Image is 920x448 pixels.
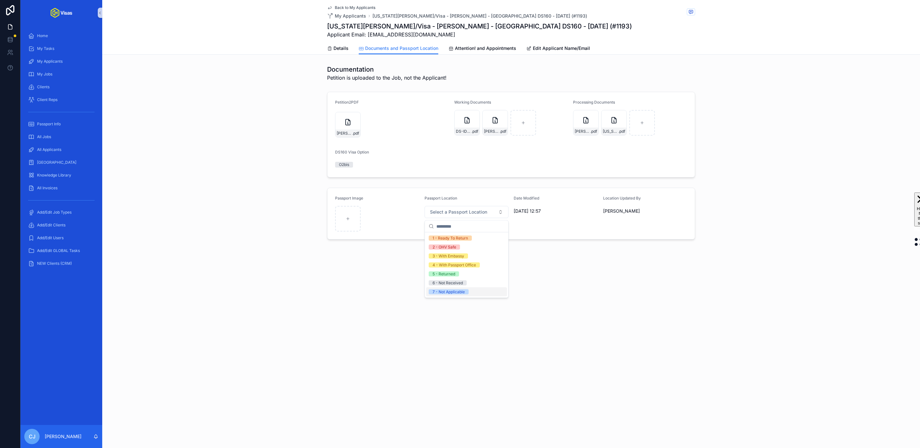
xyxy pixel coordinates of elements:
[603,129,618,134] span: [US_STATE]-Appt-Confirmation
[37,46,54,51] span: My Tasks
[24,30,98,42] a: Home
[339,162,349,168] div: O2bis
[327,31,632,38] span: Applicant Email: [EMAIL_ADDRESS][DOMAIN_NAME]
[24,56,98,67] a: My Applicants
[37,84,50,90] span: Clients
[327,43,349,55] a: Details
[337,131,352,136] span: [PERSON_NAME]--Aj-20250818-O2-12-[PERSON_NAME]-exp-06-02-2027
[327,13,366,19] a: My Applicants
[590,129,597,134] span: .pdf
[359,43,438,55] a: Documents and Passport Location
[455,45,516,51] span: Attention! and Appointments
[471,129,478,134] span: .pdf
[603,208,687,214] span: [PERSON_NAME]
[433,280,463,286] div: 6 - Not Received
[24,258,98,269] a: NEW Clients (CRM)
[37,235,64,240] span: Add/Edit Users
[24,207,98,218] a: Add/Edit Job Types
[37,248,80,253] span: Add/Edit GLOBAL Tasks
[327,5,375,10] a: Back to My Applicants
[37,122,61,127] span: Passport Info
[37,72,52,77] span: My Jobs
[37,185,57,191] span: All Invoices
[327,65,447,74] h1: Documentation
[24,68,98,80] a: My Jobs
[448,43,516,55] a: Attention! and Appointments
[37,59,63,64] span: My Applicants
[327,74,447,82] span: Petition is uploaded to the Job, not the Applicant!
[20,26,102,278] div: scrollable content
[526,43,590,55] a: Edit Applicant Name/Email
[433,236,468,241] div: 1 - Ready To Return
[433,245,456,250] div: 2 - OHV Safe
[37,223,65,228] span: Add/Edit Clients
[335,196,363,200] span: Passport Image
[37,134,51,139] span: All Jobs
[365,45,438,51] span: Documents and Passport Location
[24,169,98,181] a: Knowledge Library
[37,261,72,266] span: NEW Clients (CRM)
[335,150,369,154] span: DS160 Visa Option
[37,97,57,102] span: Client Reps
[425,196,457,200] span: Passport Location
[573,100,615,105] span: Processing Documents
[433,289,465,295] div: 7 - Not Applicable
[24,245,98,256] a: Add/Edit GLOBAL Tasks
[352,131,359,136] span: .pdf
[24,43,98,54] a: My Tasks
[37,173,71,178] span: Knowledge Library
[37,160,76,165] span: [GEOGRAPHIC_DATA]
[29,433,35,440] span: CJ
[533,45,590,51] span: Edit Applicant Name/Email
[335,13,366,19] span: My Applicants
[24,157,98,168] a: [GEOGRAPHIC_DATA]
[425,206,509,218] button: Select Button
[603,196,641,200] span: Location Updated By
[433,271,455,277] div: 5 - Returned
[45,433,81,440] p: [PERSON_NAME]
[327,22,632,31] h1: [US_STATE][PERSON_NAME]/Visa - [PERSON_NAME] - [GEOGRAPHIC_DATA] DS160 - [DATE] (#1193)
[335,100,359,105] span: Petition2PDF
[24,219,98,231] a: Add/Edit Clients
[37,33,48,38] span: Home
[24,144,98,155] a: All Applicants
[24,232,98,244] a: Add/Edit Users
[514,208,598,214] span: [DATE] 12:57
[372,13,587,19] a: [US_STATE][PERSON_NAME]/Visa - [PERSON_NAME] - [GEOGRAPHIC_DATA] DS160 - [DATE] (#1193)
[50,8,72,18] img: App logo
[433,254,464,259] div: 3 - With Embassy
[425,232,508,298] div: Suggestions
[484,129,500,134] span: [PERSON_NAME]-Full-App
[24,131,98,143] a: All Jobs
[514,196,539,200] span: Date Modified
[456,129,471,134] span: DS-ID-[PERSON_NAME]
[575,129,590,134] span: [PERSON_NAME]-DS160-Confirmation
[333,45,349,51] span: Details
[24,118,98,130] a: Passport Info
[24,94,98,106] a: Client Reps
[430,209,487,215] span: Select a Passport Location
[618,129,625,134] span: .pdf
[433,263,476,268] div: 4 - With Passport Office
[37,147,61,152] span: All Applicants
[335,5,375,10] span: Back to My Applicants
[454,100,491,105] span: Working Documents
[24,81,98,93] a: Clients
[24,182,98,194] a: All Invoices
[37,210,72,215] span: Add/Edit Job Types
[500,129,506,134] span: .pdf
